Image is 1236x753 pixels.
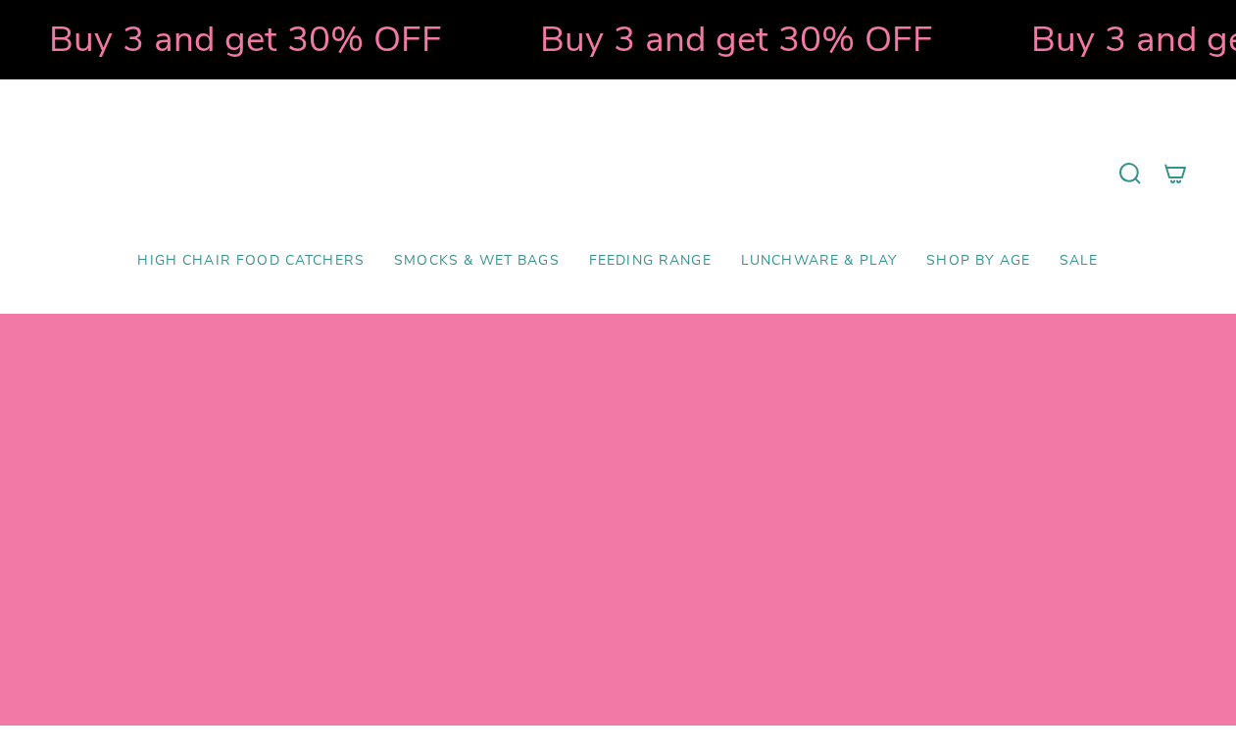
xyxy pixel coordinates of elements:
a: Smocks & Wet Bags [379,238,574,284]
span: Lunchware & Play [741,253,897,270]
a: Lunchware & Play [726,238,912,284]
strong: Buy 3 and get 30% OFF [538,15,931,64]
span: Shop by Age [926,253,1030,270]
a: Shop by Age [912,238,1045,284]
span: SALE [1060,253,1099,270]
a: High Chair Food Catchers [123,238,379,284]
strong: Buy 3 and get 30% OFF [47,15,440,64]
a: SALE [1045,238,1113,284]
a: Mumma’s Little Helpers [449,109,787,238]
span: High Chair Food Catchers [137,253,365,270]
span: Feeding Range [589,253,712,270]
span: Smocks & Wet Bags [394,253,560,270]
a: Feeding Range [574,238,726,284]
